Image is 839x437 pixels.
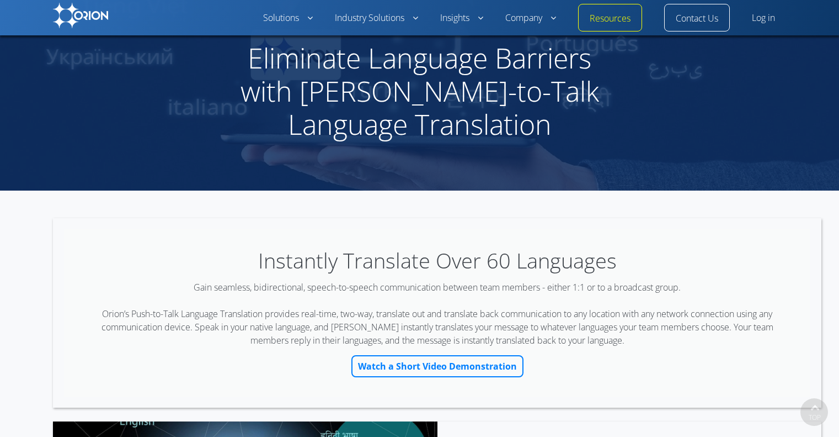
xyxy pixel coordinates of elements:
[335,12,418,25] a: Industry Solutions
[676,12,718,25] a: Contact Us
[440,12,483,25] a: Insights
[53,3,108,28] img: Orion
[505,12,556,25] a: Company
[351,355,523,377] a: Watch a Short Video Demonstration
[88,41,751,141] h1: Eliminate Language Barriers with [PERSON_NAME]-to-Talk Language Translation
[590,12,630,25] a: Resources
[83,281,791,347] div: Gain seamless, bidirectional, speech-to-speech communication between team members - either 1:1 or...
[263,12,313,25] a: Solutions
[752,12,775,25] a: Log in
[784,384,839,437] iframe: Chat Widget
[83,249,791,272] h2: Instantly Translate Over 60 Languages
